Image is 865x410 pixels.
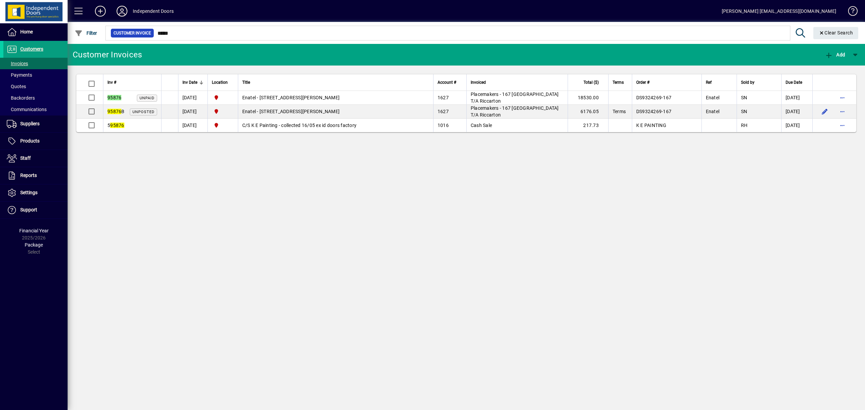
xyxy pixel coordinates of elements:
[3,167,68,184] a: Reports
[572,79,605,86] div: Total ($)
[741,79,755,86] span: Sold by
[741,95,747,100] span: SN
[471,92,559,104] span: Placemakers - 167 [GEOGRAPHIC_DATA] T/A Riccarton
[107,109,125,114] span: B
[819,106,830,117] button: Edit
[722,6,836,17] div: [PERSON_NAME] [EMAIL_ADDRESS][DOMAIN_NAME]
[741,79,777,86] div: Sold by
[111,5,133,17] button: Profile
[73,49,142,60] div: Customer Invoices
[242,79,429,86] div: Title
[741,123,748,128] span: RH
[823,49,847,61] button: Add
[19,228,49,233] span: Financial Year
[3,58,68,69] a: Invoices
[140,96,154,100] span: Unpaid
[73,27,99,39] button: Filter
[75,30,97,36] span: Filter
[212,94,234,101] span: Christchurch
[636,109,671,114] span: DS9324269-167
[613,79,624,86] span: Terms
[20,173,37,178] span: Reports
[786,79,808,86] div: Due Date
[20,190,38,195] span: Settings
[843,1,857,23] a: Knowledge Base
[3,150,68,167] a: Staff
[242,109,340,114] span: Enatel - [STREET_ADDRESS][PERSON_NAME]
[107,95,121,100] em: 95876
[706,79,712,86] span: Ref
[568,119,608,132] td: 217.73
[212,79,228,86] span: Location
[837,120,848,131] button: More options
[706,79,733,86] div: Ref
[781,105,812,119] td: [DATE]
[471,123,492,128] span: Cash Sale
[90,5,111,17] button: Add
[178,105,207,119] td: [DATE]
[132,110,154,114] span: Unposted
[3,92,68,104] a: Backorders
[182,79,197,86] span: Inv Date
[133,6,174,17] div: Independent Doors
[107,109,121,114] em: 95876
[7,95,35,101] span: Backorders
[25,242,43,248] span: Package
[3,202,68,219] a: Support
[636,79,697,86] div: Order #
[3,24,68,41] a: Home
[438,123,449,128] span: 1016
[568,105,608,119] td: 6176.05
[3,116,68,132] a: Suppliers
[706,95,720,100] span: Enatel
[781,119,812,132] td: [DATE]
[706,109,720,114] span: Enatel
[20,207,37,212] span: Support
[110,123,124,128] em: 95876
[20,46,43,52] span: Customers
[20,155,31,161] span: Staff
[242,79,250,86] span: Title
[114,30,151,36] span: Customer Invoice
[636,123,666,128] span: K E PAINTING
[471,79,486,86] span: Invoiced
[438,79,456,86] span: Account #
[7,84,26,89] span: Quotes
[107,79,116,86] span: Inv #
[212,79,234,86] div: Location
[242,123,357,128] span: C/S K E Painting - collected 16/05 ex id doors factory
[20,29,33,34] span: Home
[786,79,802,86] span: Due Date
[212,122,234,129] span: Christchurch
[438,95,449,100] span: 1627
[3,69,68,81] a: Payments
[471,79,564,86] div: Invoiced
[242,95,340,100] span: Enatel - [STREET_ADDRESS][PERSON_NAME]
[3,104,68,115] a: Communications
[7,72,32,78] span: Payments
[107,123,124,128] span: 5
[178,119,207,132] td: [DATE]
[471,105,559,118] span: Placemakers - 167 [GEOGRAPHIC_DATA] T/A Riccarton
[3,81,68,92] a: Quotes
[819,30,853,35] span: Clear Search
[741,109,747,114] span: SN
[3,133,68,150] a: Products
[107,79,157,86] div: Inv #
[825,52,845,57] span: Add
[568,91,608,105] td: 18530.00
[613,109,626,114] span: Terms
[20,138,40,144] span: Products
[3,184,68,201] a: Settings
[438,109,449,114] span: 1627
[7,107,47,112] span: Communications
[584,79,599,86] span: Total ($)
[781,91,812,105] td: [DATE]
[837,92,848,103] button: More options
[813,27,859,39] button: Clear
[20,121,40,126] span: Suppliers
[837,106,848,117] button: More options
[7,61,28,66] span: Invoices
[636,79,649,86] span: Order #
[438,79,462,86] div: Account #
